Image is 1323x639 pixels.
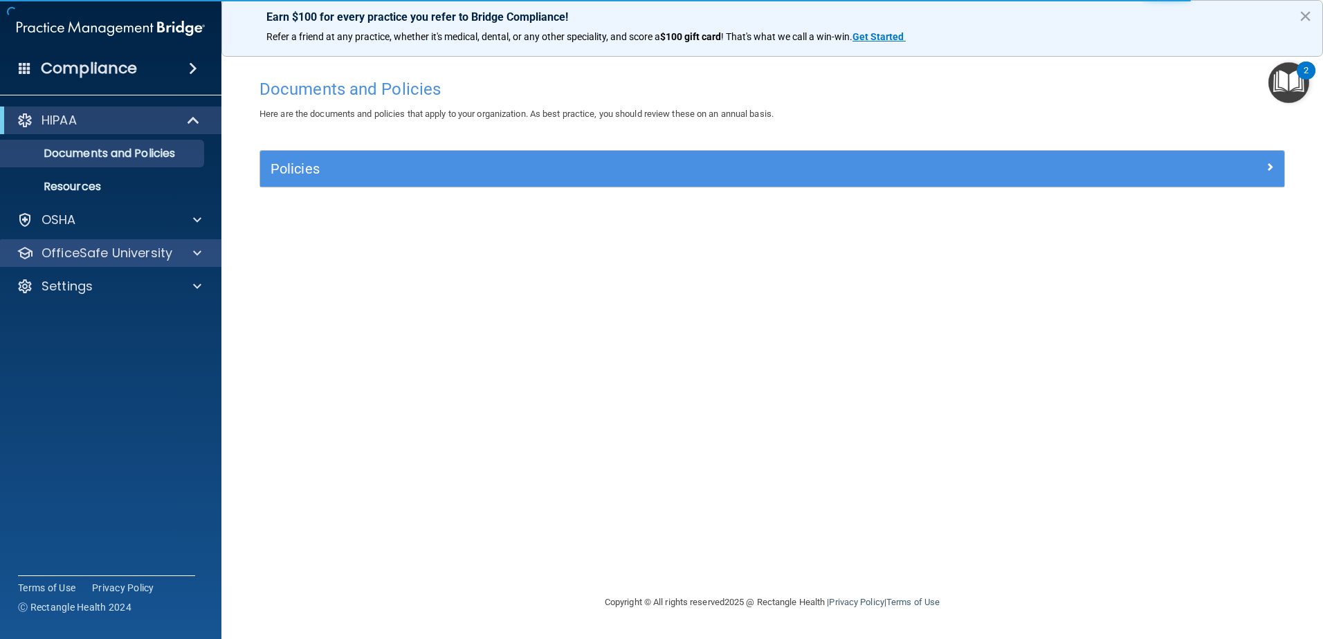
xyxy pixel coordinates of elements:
[271,161,1018,176] h5: Policies
[271,158,1274,180] a: Policies
[42,245,172,261] p: OfficeSafe University
[721,31,852,42] span: ! That's what we call a win-win.
[1304,71,1308,89] div: 2
[829,597,884,607] a: Privacy Policy
[41,59,137,78] h4: Compliance
[42,278,93,295] p: Settings
[17,15,205,42] img: PMB logo
[9,180,198,194] p: Resources
[18,581,75,595] a: Terms of Use
[886,597,940,607] a: Terms of Use
[852,31,906,42] a: Get Started
[42,112,77,129] p: HIPAA
[266,31,660,42] span: Refer a friend at any practice, whether it's medical, dental, or any other speciality, and score a
[660,31,721,42] strong: $100 gift card
[1299,5,1312,27] button: Close
[92,581,154,595] a: Privacy Policy
[259,109,774,119] span: Here are the documents and policies that apply to your organization. As best practice, you should...
[1268,62,1309,103] button: Open Resource Center, 2 new notifications
[9,147,198,160] p: Documents and Policies
[17,212,201,228] a: OSHA
[17,245,201,261] a: OfficeSafe University
[17,112,201,129] a: HIPAA
[852,31,904,42] strong: Get Started
[266,10,1278,24] p: Earn $100 for every practice you refer to Bridge Compliance!
[17,278,201,295] a: Settings
[520,580,1025,624] div: Copyright © All rights reserved 2025 @ Rectangle Health | |
[42,212,76,228] p: OSHA
[18,600,131,614] span: Ⓒ Rectangle Health 2024
[259,80,1285,98] h4: Documents and Policies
